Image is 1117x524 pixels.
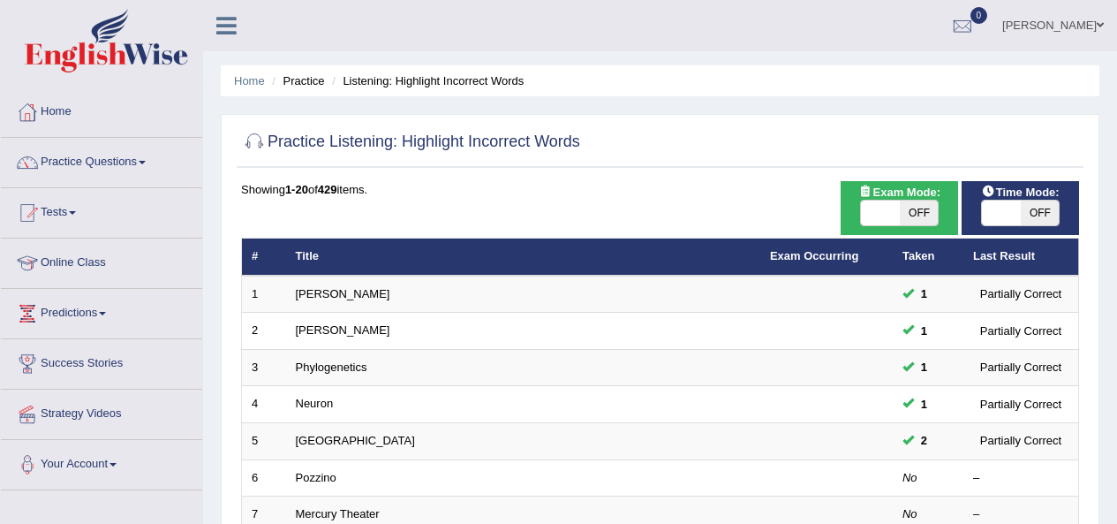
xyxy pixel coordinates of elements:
em: No [902,471,917,484]
a: [PERSON_NAME] [296,323,390,337]
a: Home [234,74,265,87]
a: Neuron [296,397,334,410]
em: No [902,507,917,520]
li: Listening: Highlight Incorrect Words [328,72,524,89]
a: Online Class [1,239,202,283]
b: 1-20 [285,183,308,196]
td: 4 [242,386,286,423]
td: 1 [242,276,286,313]
td: 5 [242,423,286,460]
th: # [242,239,286,276]
a: Predictions [1,289,202,333]
a: Phylogenetics [296,361,367,374]
th: Taken [893,239,963,276]
span: You can still take this question [914,322,934,340]
div: – [973,506,1068,523]
a: Your Account [1,440,202,484]
span: Time Mode: [975,183,1067,201]
a: Mercury Theater [296,507,380,520]
a: Exam Occurring [770,249,858,262]
a: Strategy Videos [1,390,202,434]
h2: Practice Listening: Highlight Incorrect Words [241,129,580,156]
a: Practice Questions [1,138,202,182]
div: Partially Correct [973,322,1068,340]
b: 429 [318,183,337,196]
li: Practice [268,72,324,89]
td: 3 [242,349,286,386]
div: Partially Correct [973,358,1068,376]
span: You can still take this question [914,431,934,450]
span: OFF [1021,201,1060,225]
div: Partially Correct [973,285,1068,303]
a: [PERSON_NAME] [296,287,390,300]
a: Tests [1,188,202,232]
td: 2 [242,313,286,350]
span: OFF [900,201,939,225]
span: You can still take this question [914,395,934,414]
span: You can still take this question [914,285,934,303]
span: Exam Mode: [852,183,947,201]
a: [GEOGRAPHIC_DATA] [296,434,415,447]
a: Success Stories [1,339,202,384]
td: 6 [242,459,286,497]
div: Partially Correct [973,395,1068,414]
span: You can still take this question [914,358,934,376]
th: Title [286,239,760,276]
div: – [973,470,1068,487]
span: 0 [970,7,988,24]
th: Last Result [963,239,1079,276]
div: Showing of items. [241,181,1079,198]
a: Pozzino [296,471,336,484]
a: Home [1,87,202,132]
div: Show exams occurring in exams [841,181,958,235]
div: Partially Correct [973,431,1068,450]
